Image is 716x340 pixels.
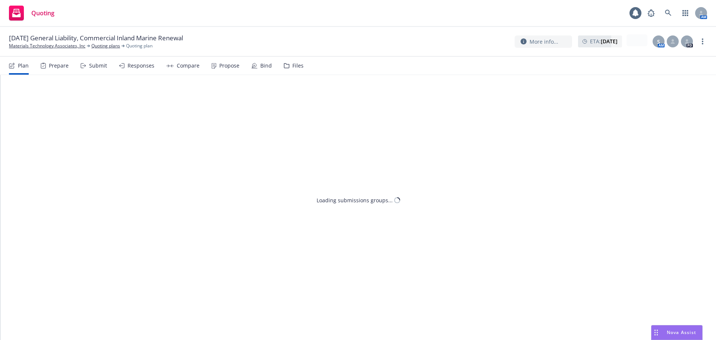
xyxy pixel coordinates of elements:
[31,10,54,16] span: Quoting
[219,63,239,69] div: Propose
[698,37,707,46] a: more
[292,63,304,69] div: Files
[91,43,120,49] a: Quoting plans
[651,325,661,340] div: Drag to move
[128,63,154,69] div: Responses
[49,63,69,69] div: Prepare
[177,63,200,69] div: Compare
[260,63,272,69] div: Bind
[651,325,703,340] button: Nova Assist
[6,3,57,24] a: Quoting
[590,37,618,45] span: ETA :
[530,38,558,46] span: More info...
[18,63,29,69] div: Plan
[657,38,660,46] span: S
[678,6,693,21] a: Switch app
[515,35,572,48] button: More info...
[644,6,659,21] a: Report a Bug
[317,196,393,204] div: Loading submissions groups...
[601,38,618,45] strong: [DATE]
[89,63,107,69] div: Submit
[667,329,696,336] span: Nova Assist
[126,43,153,49] span: Quoting plan
[661,6,676,21] a: Search
[9,34,183,43] span: [DATE] General Liability, Commercial Inland Marine Renewal
[9,43,85,49] a: Materials Technology Associates, Inc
